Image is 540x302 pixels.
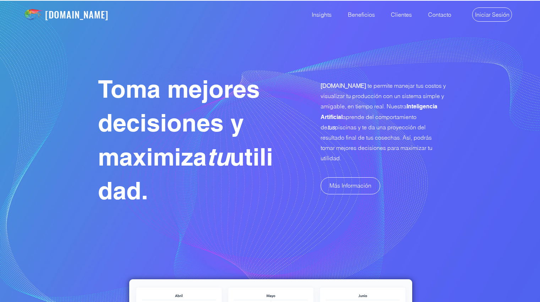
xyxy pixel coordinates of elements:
a: Insights [300,0,337,29]
span: tus [327,124,335,131]
a: Contacto [417,0,457,29]
a: Clientes [380,0,417,29]
span: Más Información [329,182,371,189]
span: [DOMAIN_NAME] [321,82,366,89]
p: Insights [308,0,335,29]
a: Iniciar Sesión [472,7,512,22]
nav: Site [300,0,457,29]
span: te permite manejar tus costos y visualizar tu producción con un sistema simple y amigable, en tie... [321,82,446,162]
span: Toma mejores decisiones y maximiza utilidad. [98,75,273,205]
span: Iniciar Sesión [475,11,509,18]
a: Más Información [321,177,380,194]
p: Contacto [425,0,455,29]
span: Inteligencia Artificial [321,103,437,120]
p: Clientes [387,0,415,29]
span: tu [207,142,230,171]
a: Beneficios [337,0,380,29]
a: [DOMAIN_NAME] [45,7,109,21]
p: Beneficios [344,0,378,29]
